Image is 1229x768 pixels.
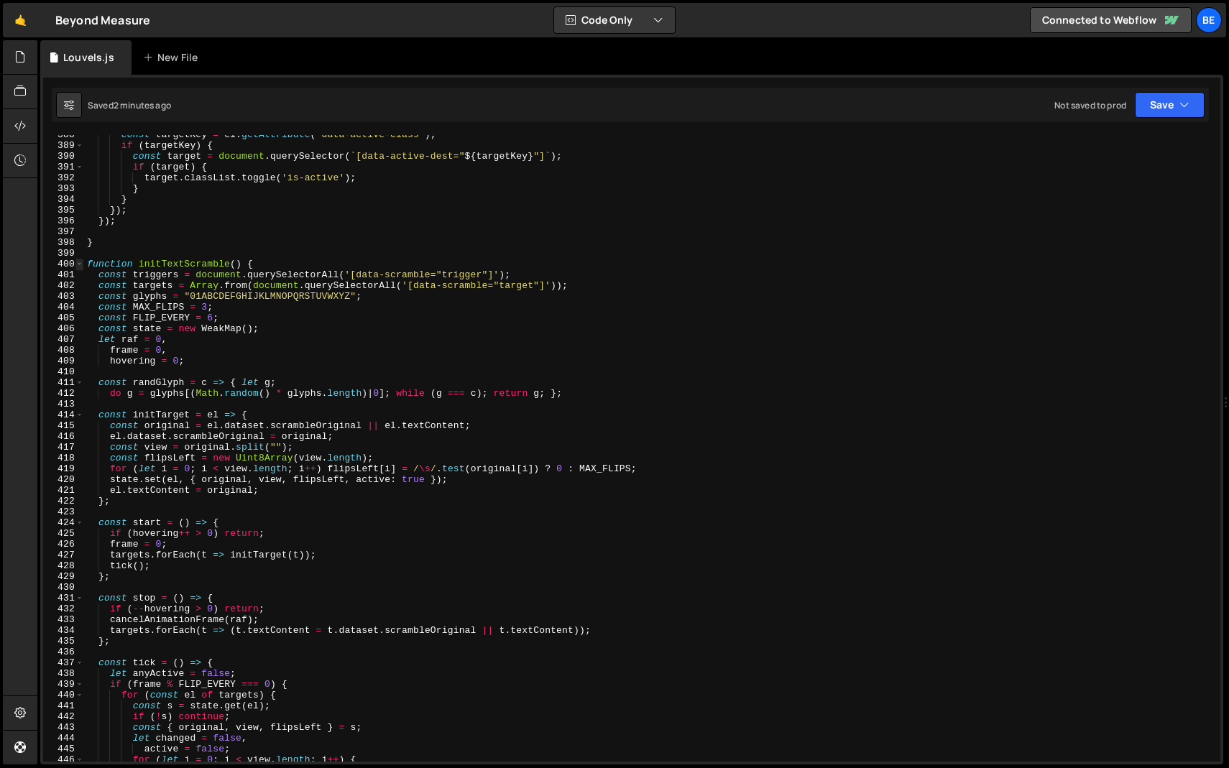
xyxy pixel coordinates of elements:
div: 405 [43,313,84,323]
div: 419 [43,463,84,474]
div: Louvels.js [63,50,114,65]
div: 444 [43,733,84,744]
div: 441 [43,700,84,711]
button: Save [1135,92,1205,118]
div: 433 [43,614,84,625]
div: 403 [43,291,84,302]
div: 397 [43,226,84,237]
div: 389 [43,140,84,151]
div: 401 [43,269,84,280]
div: 399 [43,248,84,259]
div: 424 [43,517,84,528]
div: 417 [43,442,84,453]
div: 415 [43,420,84,431]
div: 434 [43,625,84,636]
div: 416 [43,431,84,442]
div: 414 [43,410,84,420]
div: 406 [43,323,84,334]
div: 438 [43,668,84,679]
div: New File [143,50,203,65]
div: 427 [43,550,84,560]
div: 408 [43,345,84,356]
div: 411 [43,377,84,388]
div: 390 [43,151,84,162]
div: 446 [43,754,84,765]
div: 443 [43,722,84,733]
div: Beyond Measure [55,11,150,29]
div: 437 [43,657,84,668]
div: 423 [43,506,84,517]
div: 394 [43,194,84,205]
div: 388 [43,129,84,140]
div: 426 [43,539,84,550]
a: 🤙 [3,3,38,37]
div: 409 [43,356,84,366]
div: 395 [43,205,84,216]
div: 410 [43,366,84,377]
div: Not saved to prod [1054,99,1126,111]
div: 442 [43,711,84,722]
div: 430 [43,582,84,593]
div: 393 [43,183,84,194]
div: 432 [43,603,84,614]
div: 398 [43,237,84,248]
div: 431 [43,593,84,603]
a: Be [1196,7,1222,33]
div: 413 [43,399,84,410]
div: 435 [43,636,84,647]
div: 445 [43,744,84,754]
div: 391 [43,162,84,172]
div: 436 [43,647,84,657]
div: 440 [43,690,84,700]
div: 420 [43,474,84,485]
div: 422 [43,496,84,506]
div: 407 [43,334,84,345]
div: 439 [43,679,84,690]
div: 402 [43,280,84,291]
button: Code Only [554,7,675,33]
div: 418 [43,453,84,463]
div: 428 [43,560,84,571]
div: Saved [88,99,171,111]
div: 412 [43,388,84,399]
div: 421 [43,485,84,496]
div: 396 [43,216,84,226]
div: 400 [43,259,84,269]
div: 404 [43,302,84,313]
div: 429 [43,571,84,582]
div: 392 [43,172,84,183]
a: Connected to Webflow [1030,7,1192,33]
div: 425 [43,528,84,539]
div: 2 minutes ago [114,99,171,111]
